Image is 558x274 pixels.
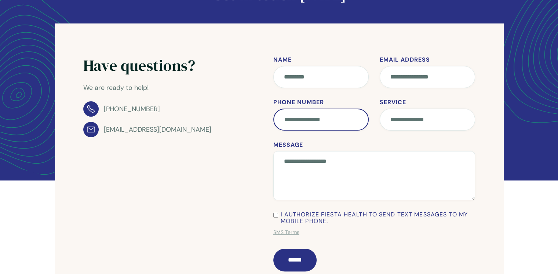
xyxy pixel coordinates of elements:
p: We are ready to help! [83,82,211,93]
label: Service [380,99,475,106]
a: SMS Terms [273,227,299,238]
label: Name [273,56,369,63]
label: Message [273,142,475,148]
div: [PHONE_NUMBER] [104,103,160,114]
label: Email Address [380,56,475,63]
form: Contact Form [273,56,475,271]
img: Phone Icon - Doctor Webflow Template [83,101,99,117]
label: Phone Number [273,99,369,106]
a: [PHONE_NUMBER] [83,101,160,117]
h2: Have questions? [83,56,211,74]
div: [EMAIL_ADDRESS][DOMAIN_NAME] [104,124,211,135]
a: [EMAIL_ADDRESS][DOMAIN_NAME] [83,122,211,137]
img: Email Icon - Doctor Webflow Template [83,122,99,137]
span: I authorize Fiesta Health to send text messages to my mobile phone. [281,211,475,224]
input: I authorize Fiesta Health to send text messages to my mobile phone. [273,213,278,218]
